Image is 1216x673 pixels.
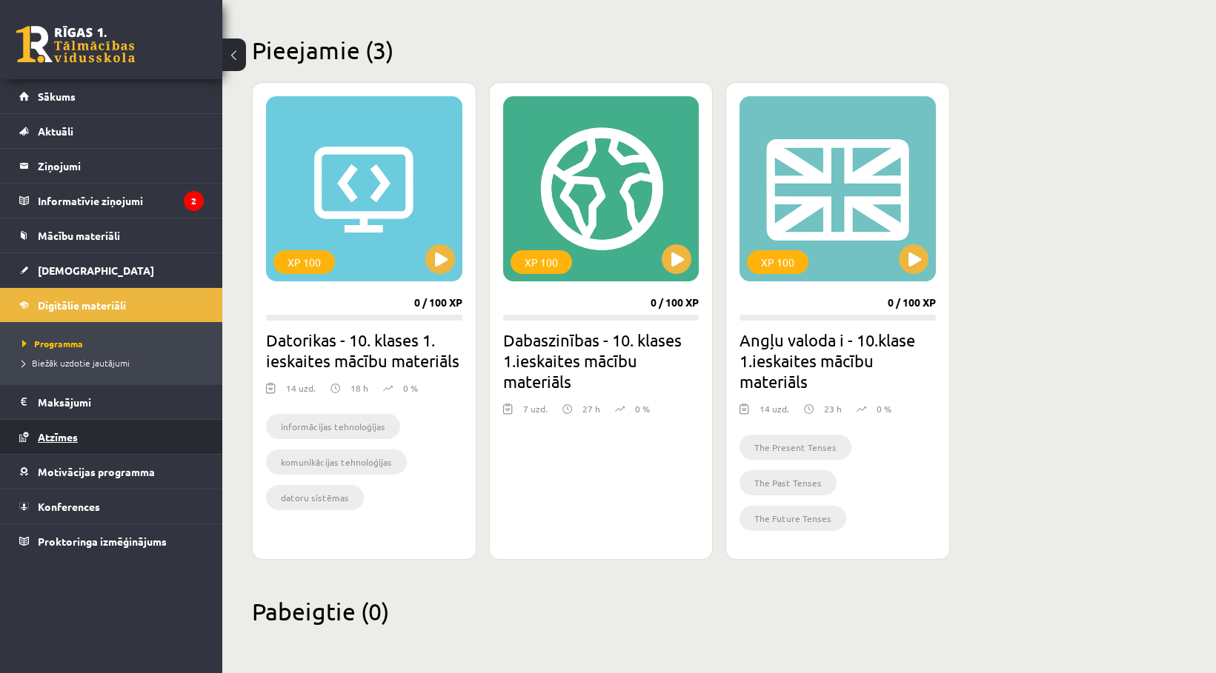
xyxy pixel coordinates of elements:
li: datoru sistēmas [266,485,364,510]
span: [DEMOGRAPHIC_DATA] [38,264,154,277]
div: 7 uzd. [523,402,548,424]
p: 0 % [403,381,418,395]
a: Digitālie materiāli [19,288,204,322]
h2: Angļu valoda i - 10.klase 1.ieskaites mācību materiāls [740,329,936,392]
span: Digitālie materiāli [38,298,126,312]
li: The Past Tenses [740,470,837,495]
p: 23 h [824,402,842,415]
li: komunikācijas tehnoloģijas [266,449,407,475]
span: Aktuāli [38,124,73,138]
a: Proktoringa izmēģinājums [19,524,204,558]
h2: Dabaszinības - 10. klases 1.ieskaites mācību materiāls [503,329,700,392]
a: Ziņojumi [19,149,204,183]
a: Konferences [19,489,204,523]
legend: Maksājumi [38,385,204,419]
i: 2 [184,191,204,211]
li: The Future Tenses [740,506,846,531]
a: Atzīmes [19,420,204,454]
span: Konferences [38,500,100,513]
a: Motivācijas programma [19,455,204,489]
div: XP 100 [747,250,808,274]
span: Atzīmes [38,430,78,443]
a: Maksājumi [19,385,204,419]
h2: Datorikas - 10. klases 1. ieskaites mācību materiāls [266,329,462,371]
a: Informatīvie ziņojumi2 [19,184,204,218]
li: informācijas tehnoloģijas [266,414,400,439]
div: 14 uzd. [760,402,789,424]
span: Programma [22,338,83,349]
legend: Ziņojumi [38,149,204,183]
a: Programma [22,337,207,350]
p: 27 h [582,402,600,415]
h2: Pieejamie (3) [252,36,1186,64]
a: Biežāk uzdotie jautājumi [22,356,207,369]
a: Aktuāli [19,114,204,148]
p: 0 % [877,402,891,415]
a: Rīgas 1. Tālmācības vidusskola [16,26,135,63]
a: [DEMOGRAPHIC_DATA] [19,253,204,287]
a: Mācību materiāli [19,218,204,252]
span: Mācību materiāli [38,229,120,242]
span: Sākums [38,90,76,103]
p: 0 % [635,402,650,415]
div: 14 uzd. [286,381,316,404]
div: XP 100 [273,250,335,274]
div: XP 100 [511,250,572,274]
p: 18 h [350,381,368,395]
legend: Informatīvie ziņojumi [38,184,204,218]
h2: Pabeigtie (0) [252,597,1186,626]
a: Sākums [19,79,204,113]
span: Proktoringa izmēģinājums [38,535,167,548]
li: The Present Tenses [740,435,851,460]
span: Biežāk uzdotie jautājumi [22,357,130,369]
span: Motivācijas programma [38,465,155,478]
